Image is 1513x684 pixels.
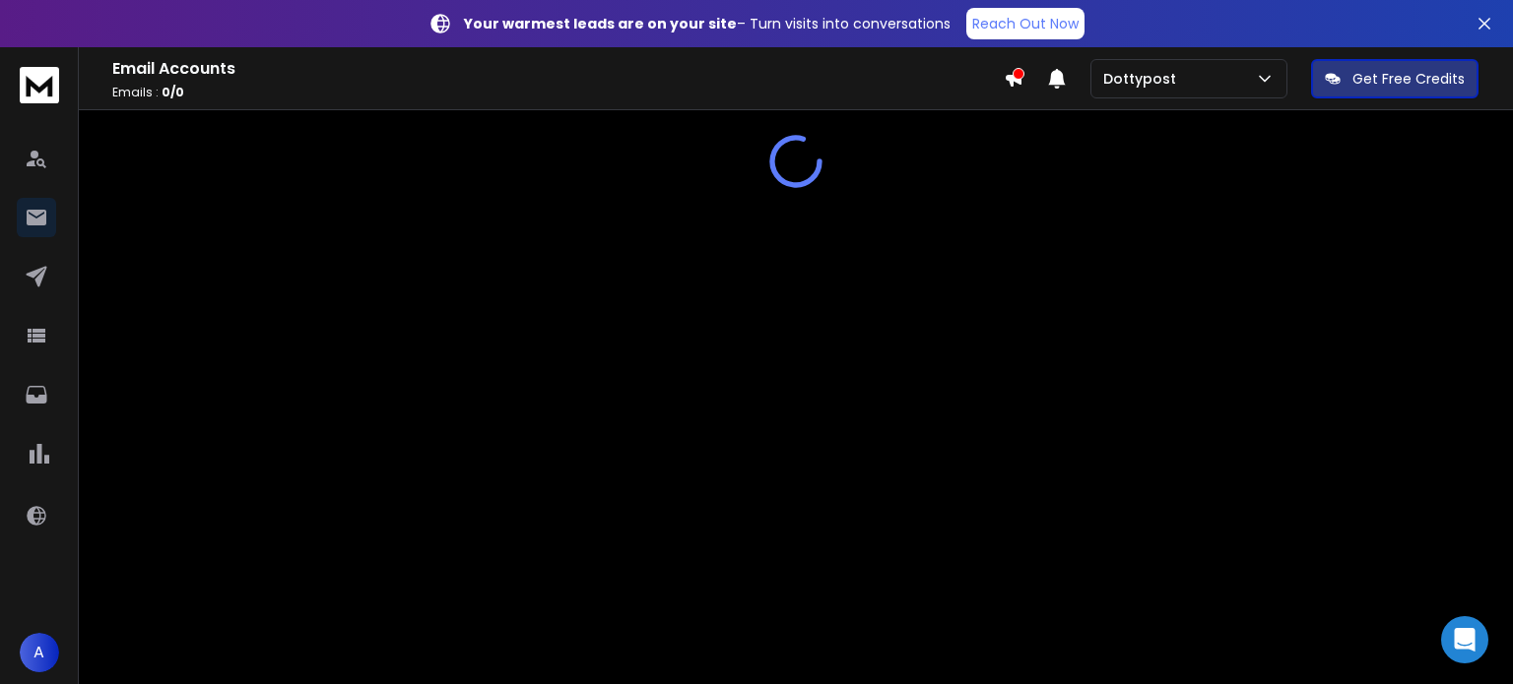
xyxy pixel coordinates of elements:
[20,633,59,672] button: A
[1352,69,1465,89] p: Get Free Credits
[464,14,951,33] p: – Turn visits into conversations
[112,85,1004,100] p: Emails :
[162,84,184,100] span: 0 / 0
[1441,616,1488,663] div: Open Intercom Messenger
[112,57,1004,81] h1: Email Accounts
[1103,69,1184,89] p: Dottypost
[20,67,59,103] img: logo
[966,8,1085,39] a: Reach Out Now
[464,14,737,33] strong: Your warmest leads are on your site
[972,14,1079,33] p: Reach Out Now
[1311,59,1479,98] button: Get Free Credits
